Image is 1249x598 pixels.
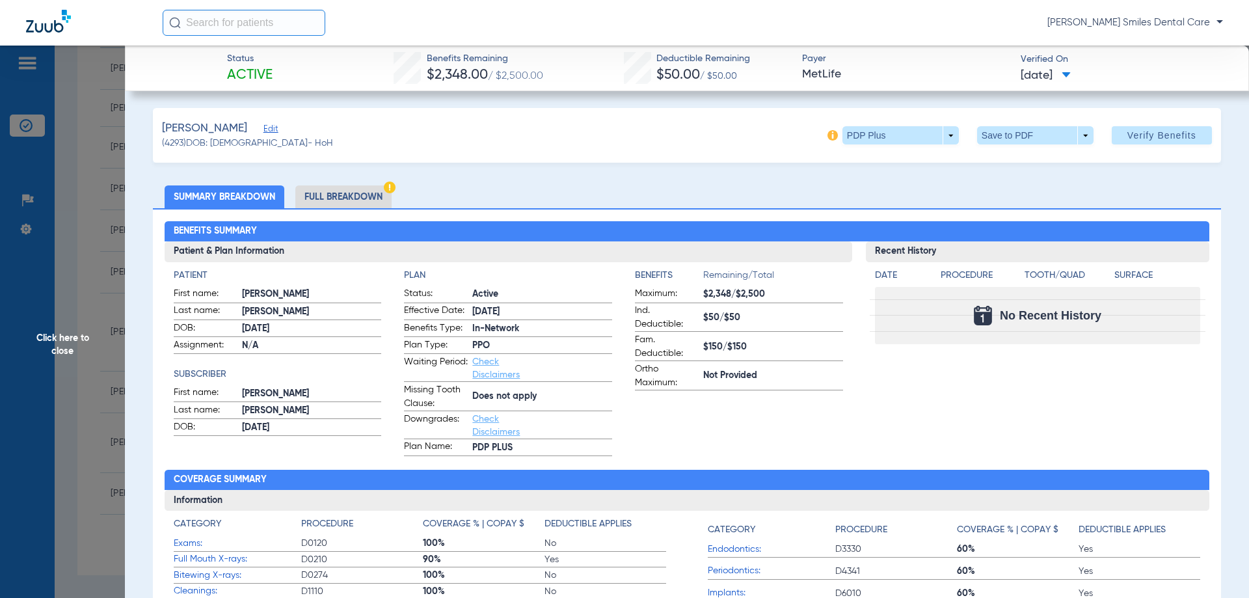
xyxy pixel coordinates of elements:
span: 100% [423,537,544,550]
span: (4293) DOB: [DEMOGRAPHIC_DATA] - HoH [162,137,333,150]
span: No [544,569,666,582]
h2: Coverage Summary [165,470,1210,491]
span: Cleanings: [174,584,301,598]
h3: Recent History [866,241,1210,262]
span: / $50.00 [700,72,737,81]
h4: Coverage % | Copay $ [957,523,1058,537]
span: First name: [174,287,237,303]
span: [PERSON_NAME] [242,387,382,401]
img: Zuub Logo [26,10,71,33]
span: Maximum: [635,287,699,303]
span: 90% [423,553,544,566]
h2: Benefits Summary [165,221,1210,242]
span: Benefits Remaining [427,52,543,66]
h4: Patient [174,269,382,282]
span: Yes [1079,565,1200,578]
span: Missing Tooth Clause: [404,383,468,411]
span: Fam. Deductible: [635,333,699,360]
span: Bitewing X-rays: [174,569,301,582]
span: Verify Benefits [1127,130,1196,141]
h4: Subscriber [174,368,382,381]
h4: Procedure [835,523,887,537]
span: Remaining/Total [703,269,843,287]
span: [DATE] [1021,68,1071,84]
button: Save to PDF [977,126,1094,144]
span: $50/$50 [703,311,843,325]
span: Waiting Period: [404,355,468,381]
img: Calendar [974,306,992,325]
span: [PERSON_NAME] [242,404,382,418]
h4: Procedure [941,269,1020,282]
app-breakdown-title: Coverage % | Copay $ [957,517,1079,541]
span: Full Mouth X-rays: [174,552,301,566]
iframe: Chat Widget [1184,536,1249,598]
span: D0210 [301,553,423,566]
span: [DATE] [472,305,612,319]
h4: Procedure [301,517,353,531]
span: Plan Type: [404,338,468,354]
h4: Benefits [635,269,703,282]
app-breakdown-title: Tooth/Quad [1025,269,1110,287]
span: Effective Date: [404,304,468,319]
span: Payer [802,52,1010,66]
app-breakdown-title: Procedure [835,517,957,541]
span: Last name: [174,403,237,419]
span: No [544,537,666,550]
h4: Deductible Applies [1079,523,1166,537]
span: [DATE] [242,322,382,336]
a: Check Disclaimers [472,415,520,437]
h4: Deductible Applies [544,517,632,531]
span: DOB: [174,420,237,436]
span: D3330 [835,543,957,556]
span: Status: [404,287,468,303]
span: [DATE] [242,421,382,435]
span: Active [227,66,273,85]
span: Endodontics: [708,543,835,556]
span: Periodontics: [708,564,835,578]
app-breakdown-title: Procedure [941,269,1020,287]
span: $150/$150 [703,340,843,354]
span: [PERSON_NAME] Smiles Dental Care [1047,16,1223,29]
li: Summary Breakdown [165,185,284,208]
h4: Plan [404,269,612,282]
span: 60% [957,565,1079,578]
span: 100% [423,569,544,582]
span: DOB: [174,321,237,337]
app-breakdown-title: Date [875,269,930,287]
app-breakdown-title: Procedure [301,517,423,536]
app-breakdown-title: Category [708,517,835,541]
span: $2,348/$2,500 [703,288,843,301]
span: Not Provided [703,369,843,383]
span: N/A [242,339,382,353]
span: Yes [1079,543,1200,556]
li: Full Breakdown [295,185,392,208]
span: D4341 [835,565,957,578]
img: Search Icon [169,17,181,29]
span: Assignment: [174,338,237,354]
app-breakdown-title: Coverage % | Copay $ [423,517,544,536]
span: Edit [263,124,275,137]
span: [PERSON_NAME] [162,120,247,137]
app-breakdown-title: Surface [1114,269,1200,287]
span: PDP PLUS [472,441,612,455]
span: No Recent History [1000,309,1101,322]
span: Ortho Maximum: [635,362,699,390]
a: Check Disclaimers [472,357,520,379]
span: D0120 [301,537,423,550]
span: Status [227,52,273,66]
h4: Tooth/Quad [1025,269,1110,282]
span: / $2,500.00 [488,71,543,81]
span: Active [472,288,612,301]
span: Verified On [1021,53,1228,66]
span: $50.00 [656,68,700,82]
span: Ind. Deductible: [635,304,699,331]
h3: Information [165,490,1210,511]
app-breakdown-title: Benefits [635,269,703,287]
app-breakdown-title: Category [174,517,301,536]
span: 100% [423,585,544,598]
app-breakdown-title: Deductible Applies [1079,517,1200,541]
